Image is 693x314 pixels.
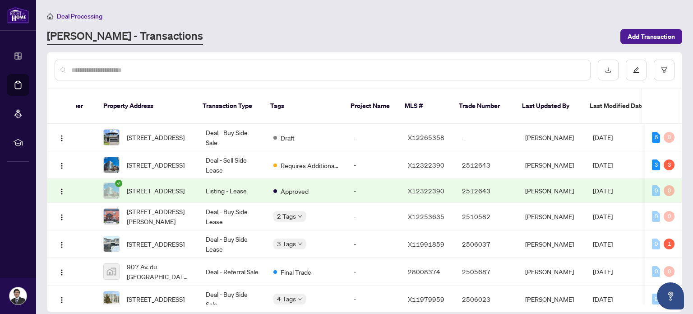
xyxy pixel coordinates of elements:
img: Logo [58,241,65,248]
img: Logo [58,135,65,142]
th: Property Address [96,89,195,124]
div: 0 [652,211,660,222]
button: Logo [55,292,69,306]
img: thumbnail-img [104,236,119,252]
img: thumbnail-img [104,183,119,198]
td: Deal - Buy Side Lease [199,230,266,258]
th: Tags [263,89,343,124]
td: - [346,258,401,286]
img: Logo [58,269,65,276]
td: [PERSON_NAME] [518,230,586,258]
span: [DATE] [593,212,613,220]
span: X12322390 [408,161,444,169]
span: 907 Av. du [GEOGRAPHIC_DATA], [GEOGRAPHIC_DATA], [GEOGRAPHIC_DATA], [GEOGRAPHIC_DATA] [127,262,191,281]
span: [STREET_ADDRESS] [127,294,185,304]
td: - [346,203,401,230]
td: [PERSON_NAME] [518,258,586,286]
span: down [298,242,302,246]
img: Profile Icon [9,287,27,305]
div: 0 [664,185,675,196]
button: Logo [55,237,69,251]
img: Logo [58,162,65,169]
button: Add Transaction [620,29,682,44]
td: - [455,124,518,151]
span: edit [633,67,639,73]
span: X12265358 [408,133,444,141]
span: check-circle [115,180,122,187]
a: [PERSON_NAME] - Transactions [47,28,203,45]
td: - [346,179,401,203]
th: Transaction Type [195,89,263,124]
div: 3 [664,159,675,170]
img: logo [7,7,29,23]
div: 6 [652,132,660,143]
img: thumbnail-img [104,291,119,307]
img: thumbnail-img [104,264,119,279]
span: 2 Tags [277,211,296,221]
td: Listing - Lease [199,179,266,203]
td: [PERSON_NAME] [518,179,586,203]
td: 2512643 [455,179,518,203]
span: [DATE] [593,295,613,303]
span: X12322390 [408,187,444,195]
span: X11979959 [408,295,444,303]
button: Open asap [657,282,684,309]
div: 0 [652,294,660,305]
span: down [298,297,302,301]
th: Last Updated By [515,89,582,124]
button: Logo [55,209,69,224]
img: thumbnail-img [104,157,119,173]
th: Last Modified Date [582,89,664,124]
img: Logo [58,296,65,304]
td: [PERSON_NAME] [518,286,586,313]
span: 4 Tags [277,294,296,304]
span: Add Transaction [628,29,675,44]
span: Deal Processing [57,12,102,20]
div: 1 [664,239,675,249]
span: X11991859 [408,240,444,248]
td: 2505687 [455,258,518,286]
td: Deal - Buy Side Sale [199,124,266,151]
span: [DATE] [593,187,613,195]
div: 0 [652,185,660,196]
td: Deal - Referral Sale [199,258,266,286]
td: 2506023 [455,286,518,313]
span: [STREET_ADDRESS] [127,160,185,170]
img: Logo [58,188,65,195]
img: thumbnail-img [104,130,119,145]
span: Approved [281,186,309,196]
span: X12253635 [408,212,444,220]
div: 0 [664,266,675,277]
span: filter [661,67,667,73]
span: [DATE] [593,240,613,248]
td: 2506037 [455,230,518,258]
td: Deal - Buy Side Lease [199,203,266,230]
div: 0 [652,239,660,249]
span: [STREET_ADDRESS] [127,132,185,142]
span: download [605,67,611,73]
td: Deal - Sell Side Lease [199,151,266,179]
button: edit [626,60,647,80]
td: [PERSON_NAME] [518,124,586,151]
span: [STREET_ADDRESS] [127,186,185,196]
img: Logo [58,214,65,221]
button: Logo [55,183,69,198]
div: 3 [652,159,660,170]
th: Trade Number [452,89,515,124]
span: home [47,13,53,19]
span: down [298,214,302,219]
td: - [346,230,401,258]
span: [DATE] [593,267,613,276]
th: Project Name [343,89,397,124]
div: 0 [664,211,675,222]
span: [DATE] [593,133,613,141]
span: Final Trade [281,267,311,277]
button: Logo [55,158,69,172]
img: thumbnail-img [104,209,119,224]
td: - [346,151,401,179]
button: filter [654,60,675,80]
span: Requires Additional Docs [281,160,339,170]
button: Logo [55,130,69,145]
button: Logo [55,264,69,279]
span: [STREET_ADDRESS][PERSON_NAME] [127,206,191,226]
